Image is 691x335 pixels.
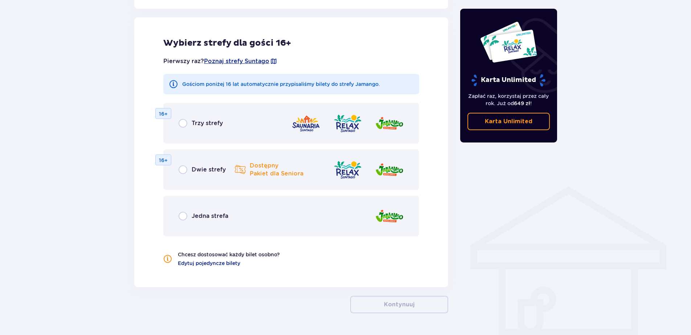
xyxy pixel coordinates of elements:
p: Karta Unlimited [471,74,546,87]
a: Poznaj strefy Suntago [204,57,269,65]
a: Karta Unlimited [467,113,550,130]
img: Relax [333,160,362,180]
a: Edytuj pojedyncze bilety [178,260,240,267]
p: 16+ [159,157,168,164]
img: Jamango [375,160,404,180]
p: Karta Unlimited [485,117,532,125]
span: Jedna strefa [192,212,228,220]
h2: Wybierz strefy dla gości 16+ [163,38,419,49]
p: Gościom poniżej 16 lat automatycznie przypisaliśmy bilety do strefy Jamango. [182,80,380,88]
img: Dwie karty całoroczne do Suntago z napisem 'UNLIMITED RELAX', na białym tle z tropikalnymi liśćmi... [480,21,537,63]
img: Jamango [375,206,404,227]
p: Pierwszy raz? [163,57,277,65]
p: Kontynuuj [384,301,414,309]
p: 16+ [159,110,168,117]
span: 649 zł [514,100,530,106]
p: Zapłać raz, korzystaj przez cały rok. Już od ! [467,92,550,107]
p: Chcesz dostosować każdy bilet osobno? [178,251,280,258]
img: Jamango [375,113,404,134]
button: Kontynuuj [350,296,448,313]
span: Trzy strefy [192,119,223,127]
span: Dwie strefy [192,166,226,174]
img: Relax [333,113,362,134]
p: Dostępny Pakiet dla Seniora [250,162,303,178]
img: Saunaria [291,113,320,134]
